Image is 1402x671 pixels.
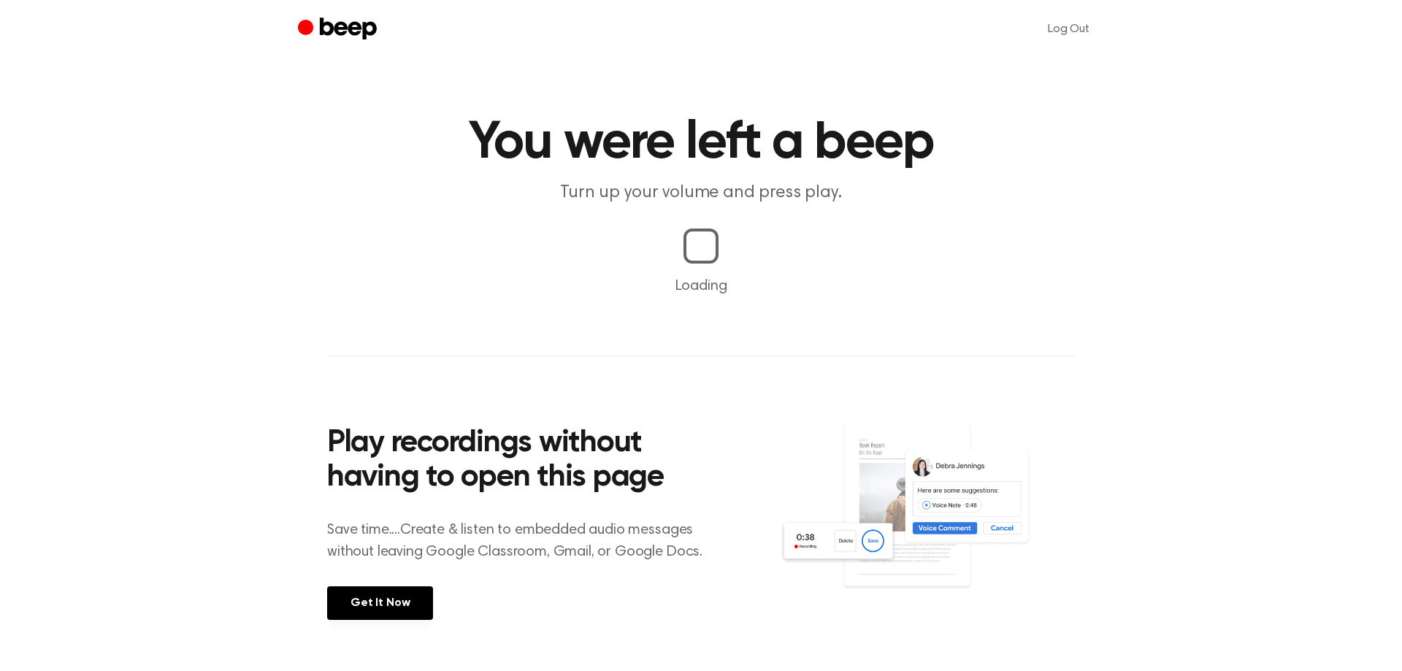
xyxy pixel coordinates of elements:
[327,426,721,496] h2: Play recordings without having to open this page
[298,15,380,44] a: Beep
[327,117,1075,169] h1: You were left a beep
[327,586,433,620] a: Get It Now
[327,519,721,563] p: Save time....Create & listen to embedded audio messages without leaving Google Classroom, Gmail, ...
[1033,12,1104,47] a: Log Out
[779,422,1075,618] img: Voice Comments on Docs and Recording Widget
[18,275,1384,297] p: Loading
[421,181,981,205] p: Turn up your volume and press play.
